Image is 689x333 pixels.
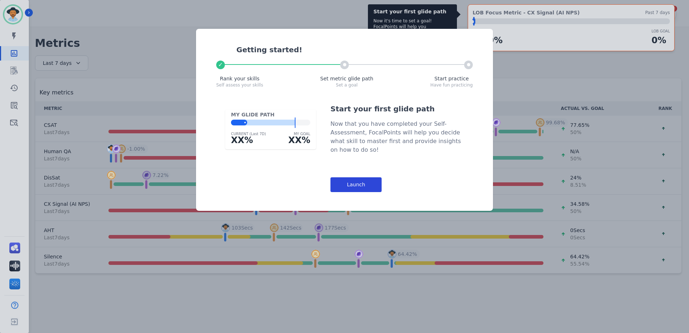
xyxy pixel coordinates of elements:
div: MY GOAL [288,131,310,137]
div: Start practice [430,75,473,82]
div: Getting started! [236,45,473,55]
div: ✓ [216,61,225,69]
div: Start your first glide path [330,104,464,114]
div: Self assess your skills [216,82,263,88]
div: Rank your skills [216,75,263,82]
div: Set metric glide path [320,75,373,82]
div: Set a goal [320,82,373,88]
div: Launch [330,177,382,192]
div: Have fun practicing [430,82,473,88]
div: XX% [288,134,310,146]
div: XX% [231,134,266,146]
div: CURRENT (Last 7D) [231,131,266,137]
div: Now that you have completed your Self-Assessment, FocalPoints will help you decide what skill to ... [330,120,464,154]
div: MY GLIDE PATH [231,111,310,118]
